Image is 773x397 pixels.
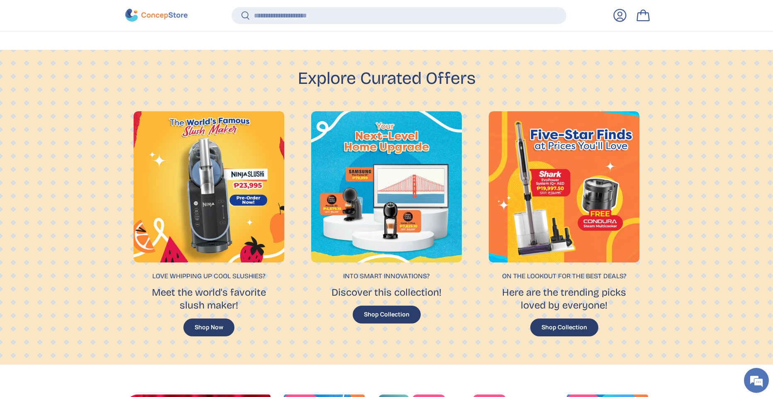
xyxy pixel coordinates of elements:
p: Love whipping up cool slushies? [136,271,282,281]
p: On the lookout for the best deals? [491,271,637,281]
a: On the lookout for the best deals?Here are the trending picks loved by everyone! Shop Collection [480,103,648,347]
div: Chat with us now [43,47,139,57]
p: Discover this collection! [314,286,460,299]
h2: Explore Curated Offers [298,67,476,90]
button: Shop Now [183,319,234,336]
div: Minimize live chat window [136,4,156,24]
a: Love whipping up cool slushies?Meet the world's favorite slush maker! Shop Now [125,103,293,347]
p: Meet the world's favorite slush maker! [136,286,282,312]
button: Shop Collection [353,306,421,323]
p: Into smart innovations? [314,271,460,281]
button: Shop Collection [530,319,598,336]
p: Here are the trending picks loved by everyone! [491,286,637,312]
span: We're online! [48,105,115,189]
textarea: Type your message and hit 'Enter' [4,227,158,256]
img: ConcepStore [125,9,188,22]
a: Into smart innovations?Discover this collection! Shop Collection [303,103,471,347]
